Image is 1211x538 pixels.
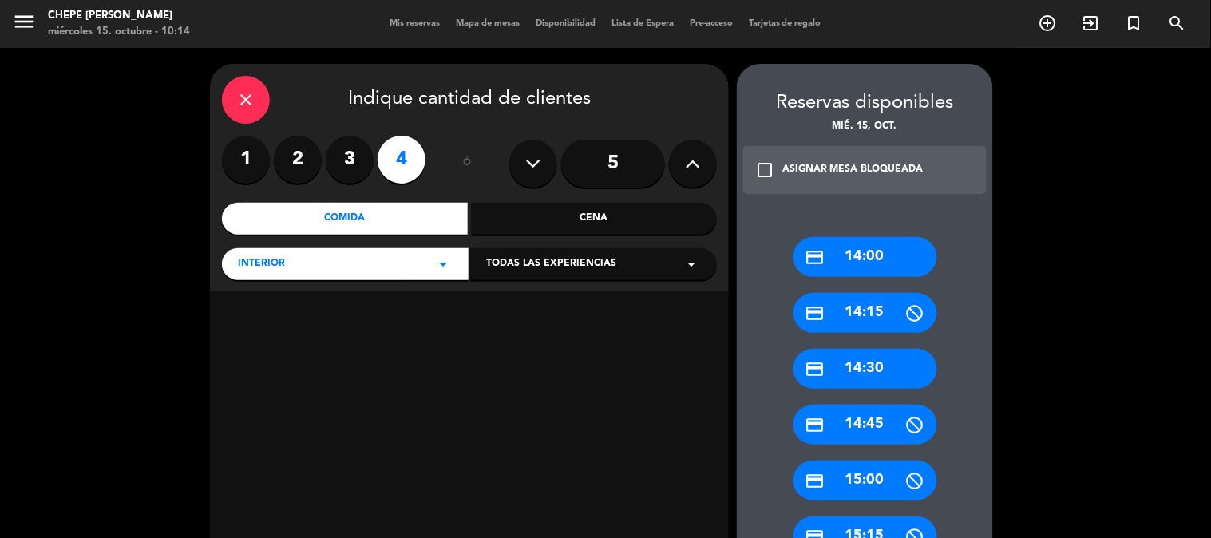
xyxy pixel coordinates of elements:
span: Mis reservas [382,19,448,28]
div: Reservas disponibles [737,88,993,119]
span: Tarjetas de regalo [741,19,829,28]
i: arrow_drop_down [433,255,453,274]
button: menu [12,10,36,39]
i: check_box_outline_blank [755,160,774,180]
div: Indique cantidad de clientes [222,76,717,124]
div: ASIGNAR MESA BLOQUEADA [782,162,924,178]
span: Lista de Espera [604,19,682,28]
span: Todas las experiencias [486,256,616,272]
label: 3 [326,136,374,184]
div: 14:15 [793,293,937,333]
div: Cena [472,203,718,235]
span: Interior [238,256,285,272]
div: ó [441,136,493,192]
span: Disponibilidad [528,19,604,28]
i: exit_to_app [1082,14,1101,33]
div: mié. 15, oct. [737,119,993,135]
i: turned_in_not [1125,14,1144,33]
span: Mapa de mesas [448,19,528,28]
div: Chepe [PERSON_NAME] [48,8,190,24]
i: search [1168,14,1187,33]
i: menu [12,10,36,34]
i: credit_card [805,303,825,323]
i: credit_card [805,471,825,491]
i: credit_card [805,415,825,435]
label: 4 [378,136,425,184]
div: Comida [222,203,468,235]
div: miércoles 15. octubre - 10:14 [48,24,190,40]
div: 14:45 [793,405,937,445]
div: 14:00 [793,237,937,277]
i: add_circle_outline [1039,14,1058,33]
label: 2 [274,136,322,184]
div: 15:00 [793,461,937,500]
label: 1 [222,136,270,184]
i: arrow_drop_down [682,255,701,274]
div: 14:30 [793,349,937,389]
i: credit_card [805,359,825,379]
i: close [236,90,255,109]
span: Pre-acceso [682,19,741,28]
i: credit_card [805,247,825,267]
